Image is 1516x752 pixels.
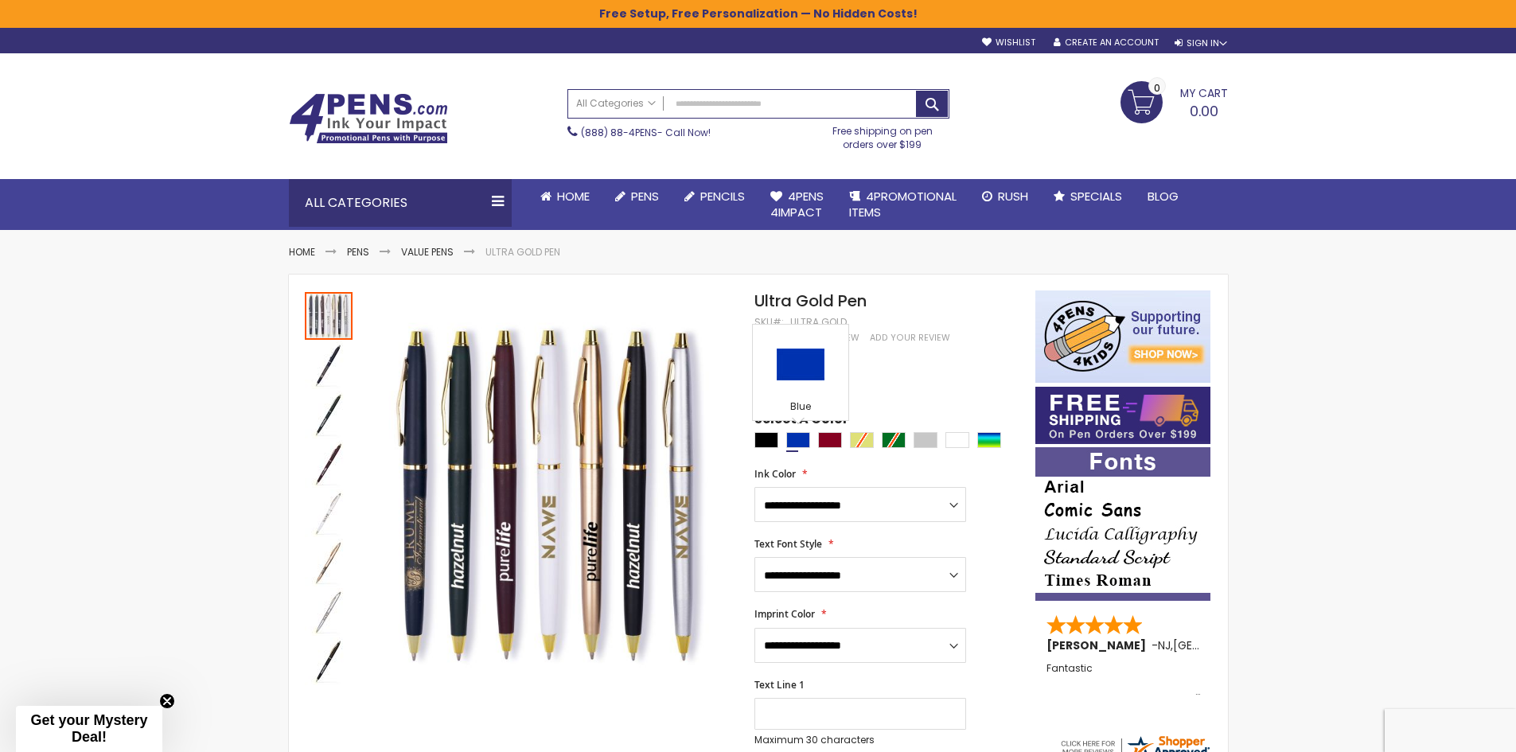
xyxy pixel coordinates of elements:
img: Ultra Gold Pen [305,391,353,438]
a: Blog [1135,179,1191,214]
a: Add Your Review [870,332,950,344]
span: Get your Mystery Deal! [30,712,147,745]
p: Maximum 30 characters [754,734,966,746]
span: Home [557,188,590,205]
span: Select A Color [754,411,848,432]
span: Text Font Style [754,537,822,551]
img: 4pens 4 kids [1035,290,1210,383]
span: 4Pens 4impact [770,188,824,220]
div: Ultra Gold Pen [305,290,354,340]
div: Ultra Gold Pen [305,389,354,438]
div: Blue [757,400,844,416]
a: Pencils [672,179,758,214]
a: Create an Account [1054,37,1159,49]
a: 4Pens4impact [758,179,836,231]
div: White [945,432,969,448]
div: Ultra Gold Pen [305,438,354,488]
span: Rush [998,188,1028,205]
a: Rush [969,179,1041,214]
span: Text Line 1 [754,678,805,692]
span: 0.00 [1190,101,1218,121]
span: - , [1152,637,1290,653]
img: font-personalization-examples [1035,447,1210,601]
span: NJ [1158,637,1171,653]
div: Ultra Gold Pen [305,340,354,389]
span: [GEOGRAPHIC_DATA] [1173,637,1290,653]
img: Ultra Gold Pen [370,314,734,677]
img: Ultra Gold Pen [305,637,353,685]
a: Home [528,179,602,214]
img: Ultra Gold Pen [305,539,353,586]
a: Pens [602,179,672,214]
span: Pens [631,188,659,205]
strong: SKU [754,315,784,329]
div: Assorted [977,432,1001,448]
div: Black [754,432,778,448]
div: Free shipping on pen orders over $199 [816,119,949,150]
a: Value Pens [401,245,454,259]
img: 4Pens Custom Pens and Promotional Products [289,93,448,144]
div: Ultra Gold Pen [305,488,354,537]
div: Sign In [1175,37,1227,49]
div: Ultra Gold Pen [305,636,353,685]
a: Home [289,245,315,259]
span: Ultra Gold Pen [754,290,867,312]
div: Silver [914,432,937,448]
div: Fantastic [1046,663,1201,697]
div: Ultra Gold Pen [305,586,354,636]
span: Ink Color [754,467,796,481]
img: Ultra Gold Pen [305,489,353,537]
button: Close teaser [159,693,175,709]
div: Ultra Gold [790,316,847,329]
iframe: Google Customer Reviews [1385,709,1516,752]
a: (888) 88-4PENS [581,126,657,139]
span: Pencils [700,188,745,205]
div: Blue [786,432,810,448]
span: - Call Now! [581,126,711,139]
img: Ultra Gold Pen [305,588,353,636]
span: [PERSON_NAME] [1046,637,1152,653]
a: 0.00 0 [1120,81,1228,121]
span: All Categories [576,97,656,110]
img: Ultra Gold Pen [305,440,353,488]
img: Ultra Gold Pen [305,341,353,389]
a: Specials [1041,179,1135,214]
div: Get your Mystery Deal!Close teaser [16,706,162,752]
div: Burgundy [818,432,842,448]
div: All Categories [289,179,512,227]
span: Imprint Color [754,607,815,621]
a: Pens [347,245,369,259]
a: Wishlist [982,37,1035,49]
span: 4PROMOTIONAL ITEMS [849,188,957,220]
span: Specials [1070,188,1122,205]
a: All Categories [568,90,664,116]
div: Ultra Gold Pen [305,537,354,586]
a: 4PROMOTIONALITEMS [836,179,969,231]
span: Blog [1148,188,1179,205]
li: Ultra Gold Pen [485,246,560,259]
span: 0 [1154,80,1160,95]
img: Free shipping on orders over $199 [1035,387,1210,444]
